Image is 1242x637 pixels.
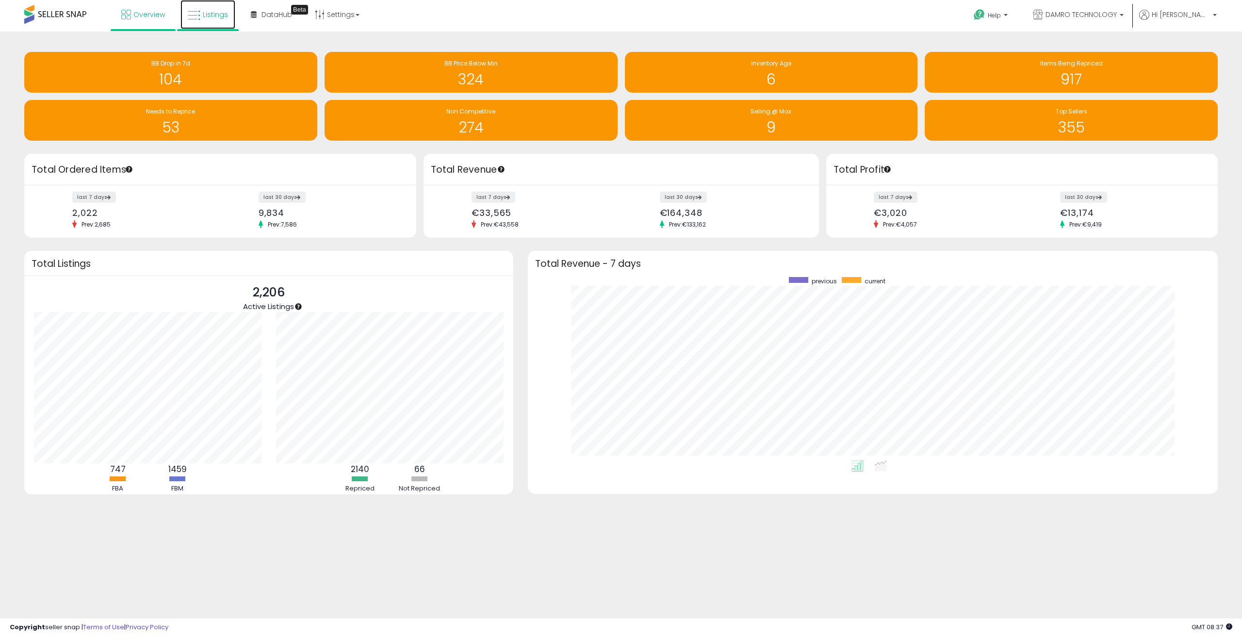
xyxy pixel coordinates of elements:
h3: Total Revenue [431,163,812,177]
h1: 104 [29,71,312,87]
div: €164,348 [660,208,802,218]
span: Prev: 7,586 [263,220,302,229]
h3: Total Ordered Items [32,163,409,177]
a: Non Competitive 274 [325,100,618,141]
a: Inventory Age 6 [625,52,918,93]
h1: 324 [329,71,613,87]
span: Overview [133,10,165,19]
a: Items Being Repriced 917 [925,52,1218,93]
span: Selling @ Max [751,107,791,115]
a: Top Sellers 355 [925,100,1218,141]
b: 1459 [168,463,187,475]
span: Prev: €4,057 [878,220,922,229]
div: €3,020 [874,208,1014,218]
div: Tooltip anchor [125,165,133,174]
label: last 7 days [72,192,116,203]
div: Repriced [331,484,389,493]
div: Tooltip anchor [497,165,506,174]
h3: Total Revenue - 7 days [535,260,1211,267]
span: previous [812,277,837,285]
span: BB Drop in 7d [151,59,190,67]
span: BB Price Below Min [444,59,498,67]
h3: Total Listings [32,260,506,267]
a: Needs to Reprice 53 [24,100,317,141]
div: Tooltip anchor [883,165,892,174]
label: last 30 days [660,192,707,203]
h1: 355 [930,119,1213,135]
span: Prev: €9,419 [1064,220,1107,229]
a: BB Price Below Min 324 [325,52,618,93]
label: last 7 days [472,192,515,203]
label: last 30 days [1060,192,1107,203]
i: Get Help [973,9,985,21]
span: Active Listings [243,301,294,311]
label: last 7 days [874,192,917,203]
h1: 917 [930,71,1213,87]
span: Inventory Age [751,59,791,67]
label: last 30 days [259,192,306,203]
h1: 274 [329,119,613,135]
b: 747 [110,463,126,475]
a: BB Drop in 7d 104 [24,52,317,93]
span: Help [988,11,1001,19]
span: Hi [PERSON_NAME] [1152,10,1210,19]
a: Selling @ Max 9 [625,100,918,141]
span: Non Competitive [446,107,495,115]
div: Tooltip anchor [291,5,308,15]
span: Prev: 2,685 [77,220,115,229]
h1: 9 [630,119,913,135]
h1: 6 [630,71,913,87]
h3: Total Profit [833,163,1211,177]
span: Needs to Reprice [146,107,195,115]
div: Not Repriced [391,484,449,493]
span: DataHub [261,10,292,19]
span: current [865,277,885,285]
span: Top Sellers [1056,107,1087,115]
span: Items Being Repriced [1040,59,1103,67]
span: Prev: €43,558 [476,220,523,229]
span: Prev: €133,162 [664,220,711,229]
h1: 53 [29,119,312,135]
div: FBA [89,484,147,493]
b: 66 [414,463,425,475]
div: FBM [148,484,207,493]
div: 9,834 [259,208,399,218]
a: Help [966,1,1017,32]
span: DAMRO TECHNOLOGY [1046,10,1117,19]
div: €13,174 [1060,208,1201,218]
p: 2,206 [243,283,294,302]
div: Tooltip anchor [294,302,303,311]
b: 2140 [351,463,369,475]
a: Hi [PERSON_NAME] [1139,10,1217,32]
div: €33,565 [472,208,614,218]
div: 2,022 [72,208,213,218]
span: Listings [203,10,228,19]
